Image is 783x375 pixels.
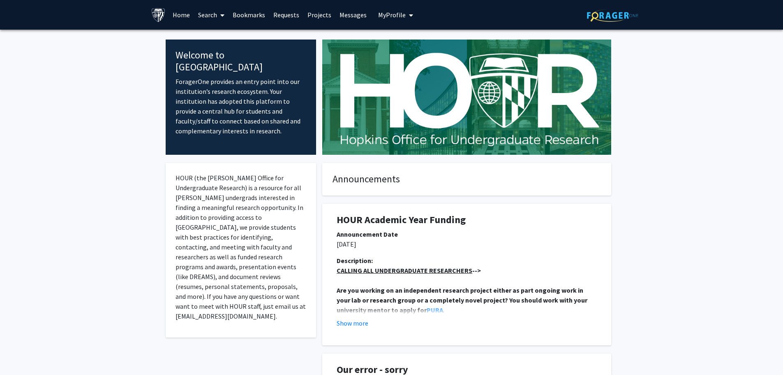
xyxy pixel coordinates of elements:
a: Bookmarks [229,0,269,29]
div: Description: [337,256,597,266]
u: CALLING ALL UNDERGRADUATE RESEARCHERS [337,266,472,275]
iframe: Chat [6,338,35,369]
strong: --> [337,266,481,275]
h4: Welcome to [GEOGRAPHIC_DATA] [176,49,307,73]
p: ForagerOne provides an entry point into our institution’s research ecosystem. Your institution ha... [176,77,307,136]
div: Announcement Date [337,229,597,239]
img: Cover Image [322,40,611,155]
a: Search [194,0,229,29]
a: Requests [269,0,303,29]
h1: HOUR Academic Year Funding [337,214,597,226]
span: My Profile [378,11,406,19]
a: Messages [335,0,371,29]
button: Show more [337,318,368,328]
a: Home [169,0,194,29]
p: HOUR (the [PERSON_NAME] Office for Undergraduate Research) is a resource for all [PERSON_NAME] un... [176,173,307,321]
a: Projects [303,0,335,29]
h4: Announcements [333,173,601,185]
p: [DATE] [337,239,597,249]
img: ForagerOne Logo [587,9,638,22]
img: Johns Hopkins University Logo [151,8,166,22]
strong: Are you working on an independent research project either as part ongoing work in your lab or res... [337,286,589,314]
a: PURA [427,306,443,314]
p: . [337,285,597,315]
